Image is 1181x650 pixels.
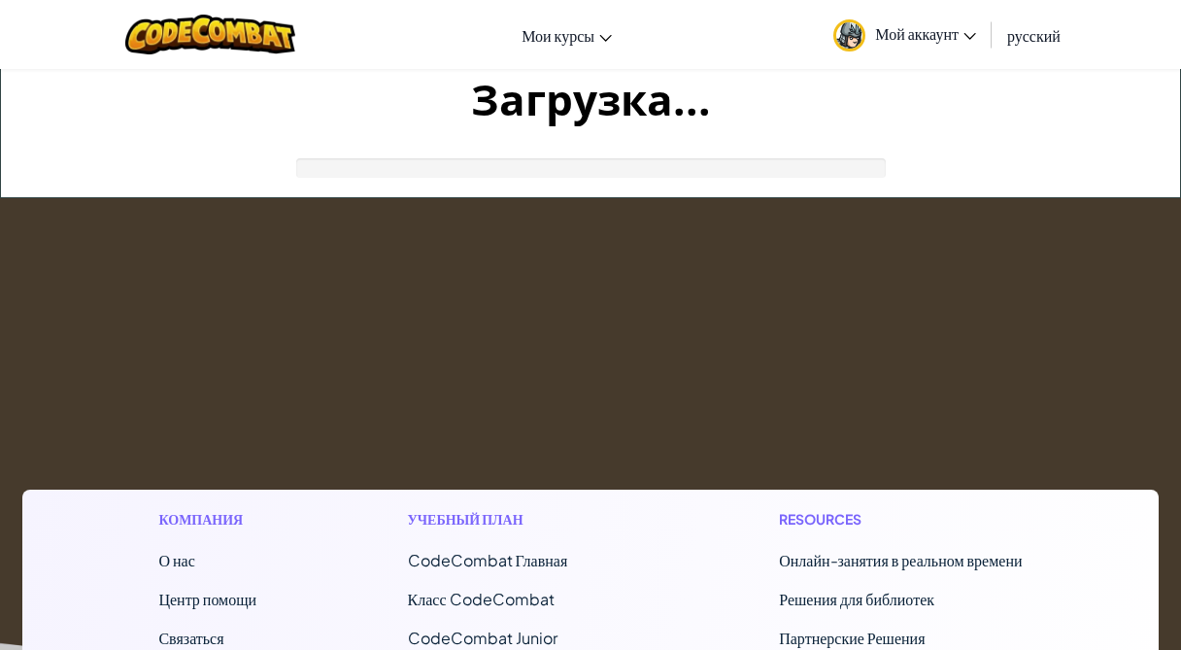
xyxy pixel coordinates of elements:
h1: Учебный план [408,509,628,530]
h1: Компания [158,509,256,530]
img: CodeCombat logo [125,15,295,54]
a: CodeCombat Junior [408,628,557,648]
span: Связаться [158,628,223,648]
a: Класс CodeCombat [408,589,555,609]
a: Онлайн-занятия в реальном времени [779,550,1022,570]
a: Центр помощи [158,589,256,609]
a: Решения для библиотек [779,589,934,609]
h1: Загрузка... [1,69,1180,129]
a: русский [997,9,1070,61]
span: CodeCombat Главная [408,550,568,570]
a: Мой аккаунт [824,4,986,65]
span: русский [1007,25,1061,46]
span: Мой аккаунт [875,23,976,44]
img: avatar [833,19,865,51]
a: Мои курсы [512,9,622,61]
a: Партнерские Решения [779,628,925,648]
a: О нас [158,550,194,570]
span: Мои курсы [522,25,594,46]
h1: Resources [779,509,1022,530]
